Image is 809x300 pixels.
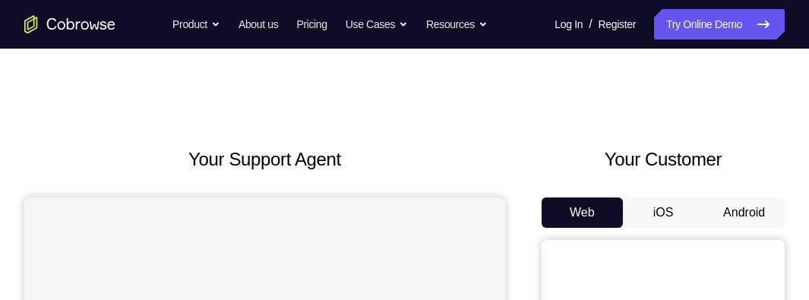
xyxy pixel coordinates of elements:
button: Web [542,197,623,228]
button: Use Cases [346,9,408,39]
a: Log In [555,9,583,39]
a: Pricing [296,9,327,39]
button: iOS [623,197,704,228]
button: Resources [426,9,488,39]
h2: Your Support Agent [24,146,505,173]
button: Android [703,197,785,228]
button: Product [172,9,220,39]
a: Try Online Demo [654,9,785,39]
a: Register [599,9,636,39]
h2: Your Customer [542,146,785,173]
span: / [589,15,592,33]
a: Go to the home page [24,15,115,33]
a: About us [239,9,278,39]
